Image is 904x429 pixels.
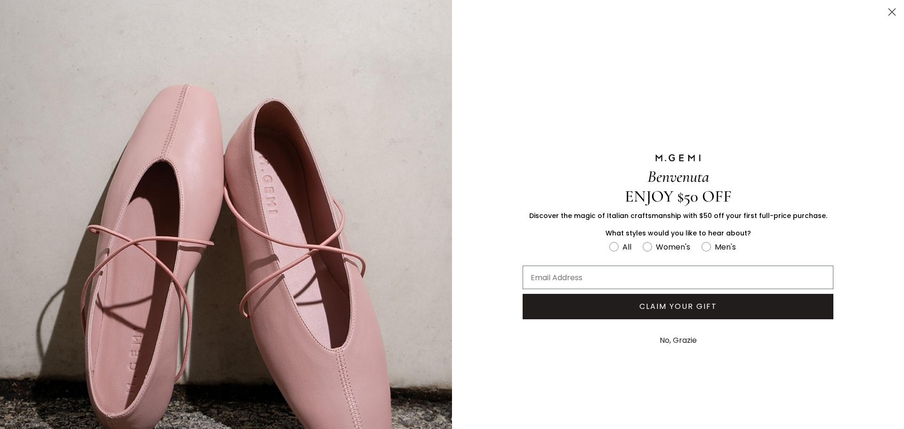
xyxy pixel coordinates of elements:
span: Discover the magic of Italian craftsmanship with $50 off your first full-price purchase. [529,211,827,220]
span: What styles would you like to hear about? [605,228,751,238]
div: All [622,241,631,253]
div: Women's [656,241,690,253]
button: Close dialog [884,4,900,20]
button: CLAIM YOUR GIFT [523,294,833,319]
span: ENJOY $50 OFF [625,186,732,206]
span: Benvenuta [647,167,709,186]
button: No, Grazie [655,329,702,352]
div: Men's [715,241,736,253]
img: M.GEMI [654,154,702,162]
input: Email Address [523,266,833,289]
